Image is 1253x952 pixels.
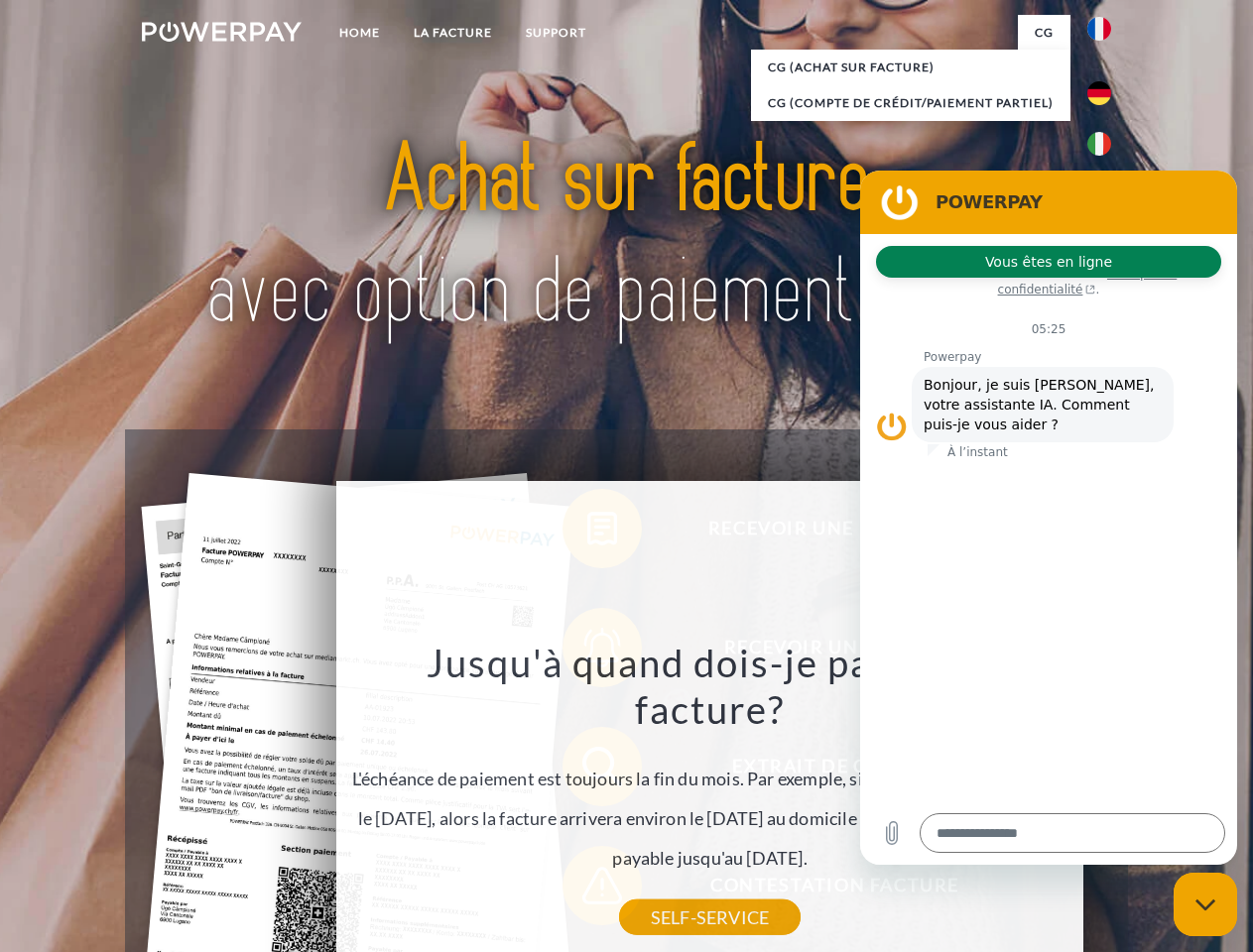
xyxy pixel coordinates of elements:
a: Home [322,15,397,51]
a: CG (achat sur facture) [751,50,1070,85]
a: LA FACTURE [397,15,509,51]
iframe: Fenêtre de messagerie [860,171,1237,865]
img: logo-powerpay-white.svg [142,22,302,42]
a: Support [509,15,603,51]
h3: Jusqu'à quand dois-je payer ma facture? [348,639,1072,734]
img: fr [1087,17,1111,41]
img: it [1087,132,1111,156]
a: CG (Compte de crédit/paiement partiel) [751,85,1070,121]
a: CG [1018,15,1070,51]
iframe: Bouton de lancement de la fenêtre de messagerie, conversation en cours [1174,873,1237,936]
a: SELF-SERVICE [619,899,801,935]
img: title-powerpay_fr.svg [189,95,1064,380]
div: L'échéance de paiement est toujours la fin du mois. Par exemple, si la commande a été passée le [... [348,639,1072,917]
img: de [1087,81,1111,105]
